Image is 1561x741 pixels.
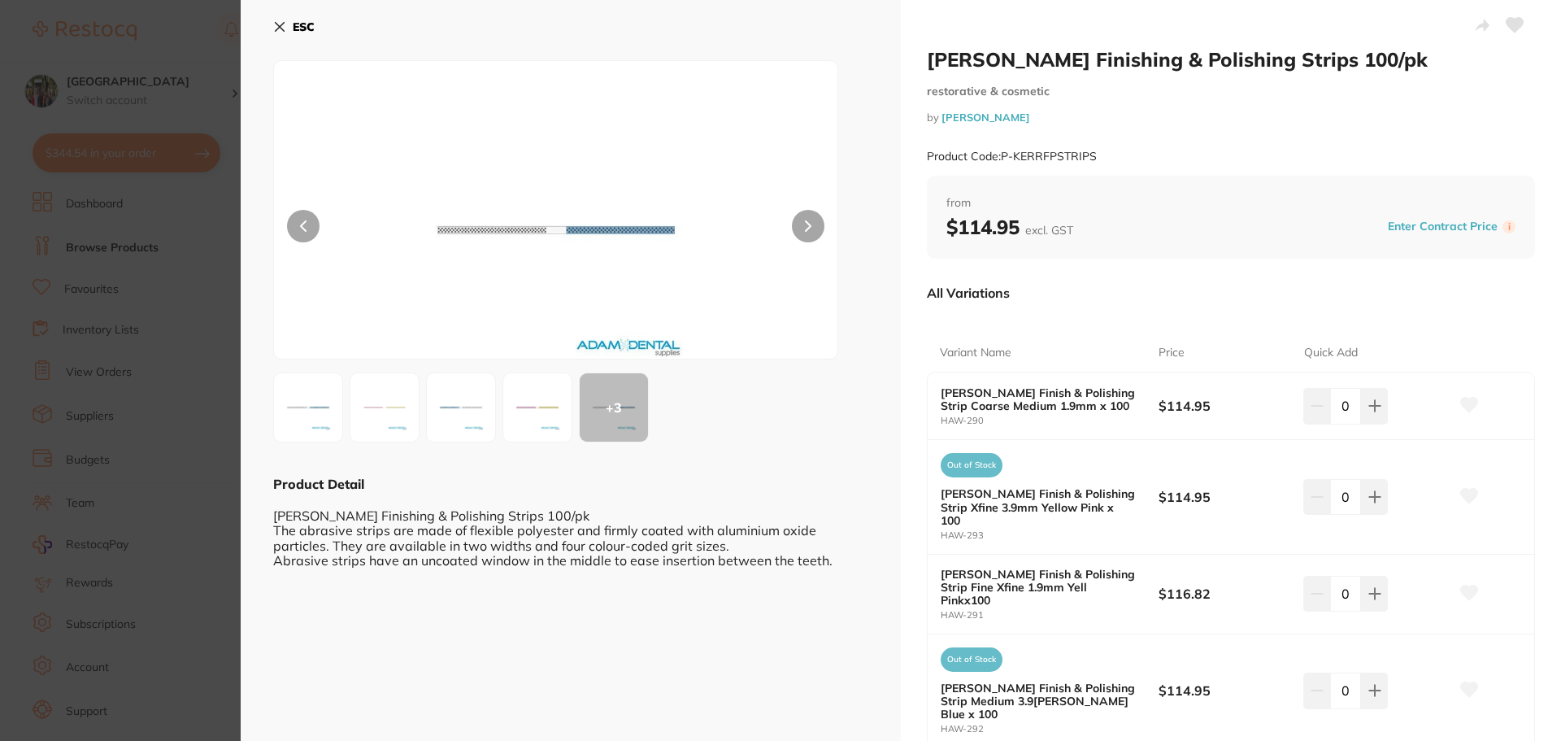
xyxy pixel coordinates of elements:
[927,85,1535,98] small: restorative & cosmetic
[941,416,1159,426] small: HAW-290
[1304,345,1358,361] p: Quick Add
[355,378,414,437] img: OTEuanBn
[580,373,648,442] div: + 3
[941,568,1137,607] b: [PERSON_NAME] Finish & Polishing Strip Fine Xfine 1.9mm Yell Pinkx100
[941,682,1137,721] b: [PERSON_NAME] Finish & Polishing Strip Medium 3.9[PERSON_NAME] Blue x 100
[273,476,364,492] b: Product Detail
[432,378,490,437] img: OTIuanBn
[1159,682,1289,700] b: $114.95
[1159,397,1289,415] b: $114.95
[927,111,1535,124] small: by
[941,530,1159,541] small: HAW-293
[927,285,1010,301] p: All Variations
[508,378,567,437] img: OTMuanBn
[946,195,1515,211] span: from
[1159,488,1289,506] b: $114.95
[927,47,1535,72] h2: [PERSON_NAME] Finishing & Polishing Strips 100/pk
[1159,345,1185,361] p: Price
[927,150,1097,163] small: Product Code: P-KERRFPSTRIPS
[279,378,337,437] img: OTAuanBn
[1025,223,1073,238] span: excl. GST
[273,13,315,41] button: ESC
[1383,219,1502,234] button: Enter Contract Price
[579,373,649,442] button: +3
[941,453,1002,477] span: Out of Stock
[940,345,1011,361] p: Variant Name
[941,487,1137,526] b: [PERSON_NAME] Finish & Polishing Strip Xfine 3.9mm Yellow Pink x 100
[1159,585,1289,603] b: $116.82
[941,647,1002,672] span: Out of Stock
[1502,220,1515,233] label: i
[941,111,1030,124] a: [PERSON_NAME]
[293,20,315,34] b: ESC
[946,215,1073,239] b: $114.95
[941,386,1137,412] b: [PERSON_NAME] Finish & Polishing Strip Coarse Medium 1.9mm x 100
[273,493,868,568] div: [PERSON_NAME] Finishing & Polishing Strips 100/pk The abrasive strips are made of flexible polyes...
[941,724,1159,734] small: HAW-292
[387,102,725,359] img: OTAuanBn
[941,610,1159,621] small: HAW-291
